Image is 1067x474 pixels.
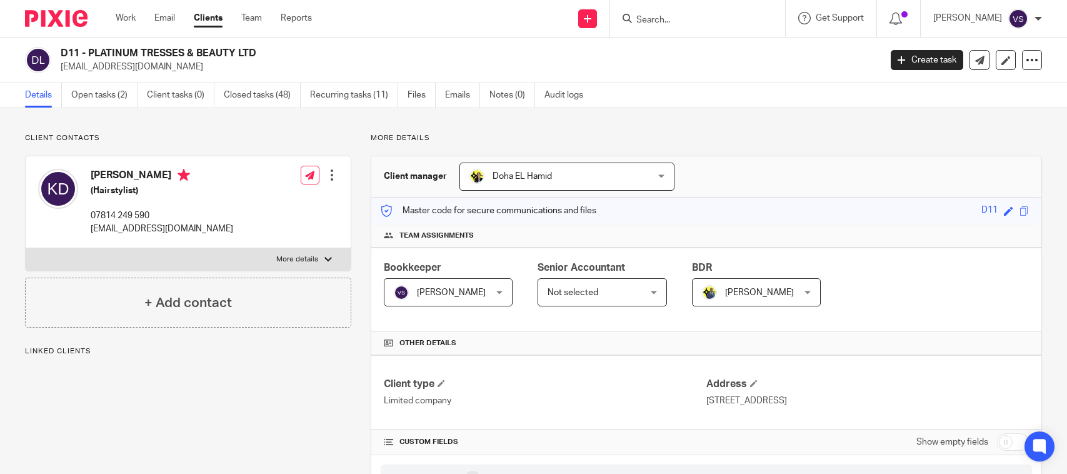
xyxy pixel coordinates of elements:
img: svg%3E [25,47,51,73]
span: BDR [692,263,712,273]
p: More details [276,255,318,265]
p: [EMAIL_ADDRESS][DOMAIN_NAME] [61,61,872,73]
img: svg%3E [38,169,78,209]
span: Senior Accountant [538,263,625,273]
span: Get Support [816,14,864,23]
p: [EMAIL_ADDRESS][DOMAIN_NAME] [91,223,233,235]
a: Email [154,12,175,24]
input: Search [635,15,748,26]
span: Other details [399,338,456,348]
a: Emails [445,83,480,108]
h4: + Add contact [144,293,232,313]
a: Audit logs [544,83,593,108]
p: Client contacts [25,133,351,143]
i: Primary [178,169,190,181]
a: Open tasks (2) [71,83,138,108]
a: Work [116,12,136,24]
img: Dennis-Starbridge.jpg [702,285,717,300]
img: svg%3E [1008,9,1028,29]
h4: [PERSON_NAME] [91,169,233,184]
h5: (Hairstylist) [91,184,233,197]
span: Team assignments [399,231,474,241]
p: More details [371,133,1042,143]
a: Notes (0) [489,83,535,108]
span: [PERSON_NAME] [417,288,486,297]
a: Client tasks (0) [147,83,214,108]
img: Doha-Starbridge.jpg [469,169,484,184]
span: Doha EL Hamid [493,172,552,181]
img: Pixie [25,10,88,27]
a: Reports [281,12,312,24]
span: Bookkeeper [384,263,441,273]
p: Limited company [384,395,706,407]
a: Closed tasks (48) [224,83,301,108]
h4: CUSTOM FIELDS [384,437,706,447]
span: Not selected [548,288,598,297]
a: Details [25,83,62,108]
img: svg%3E [394,285,409,300]
p: Master code for secure communications and files [381,204,596,217]
p: [PERSON_NAME] [933,12,1002,24]
a: Team [241,12,262,24]
h3: Client manager [384,170,447,183]
h4: Address [706,378,1029,391]
a: Files [408,83,436,108]
a: Create task [891,50,963,70]
div: D11 [981,204,998,218]
p: Linked clients [25,346,351,356]
a: Clients [194,12,223,24]
a: Recurring tasks (11) [310,83,398,108]
span: [PERSON_NAME] [725,288,794,297]
h2: D11 - PLATINUM TRESSES & BEAUTY LTD [61,47,709,60]
label: Show empty fields [916,436,988,448]
h4: Client type [384,378,706,391]
p: [STREET_ADDRESS] [706,395,1029,407]
p: 07814 249 590 [91,209,233,222]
